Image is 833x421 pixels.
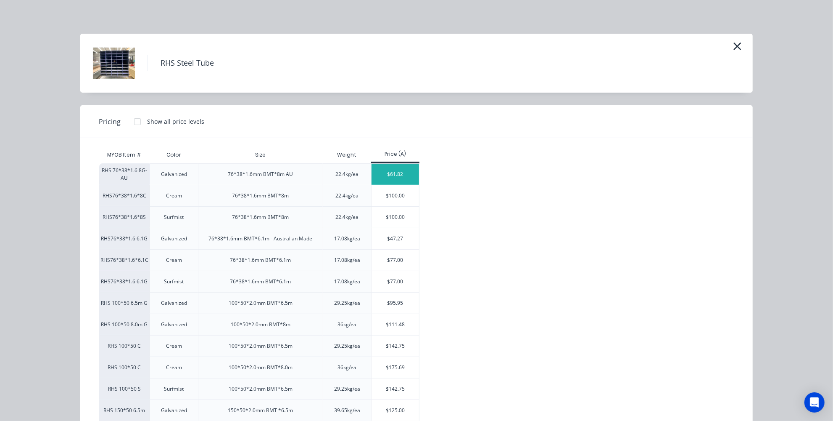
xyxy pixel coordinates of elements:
[334,407,360,414] div: 39.65kg/ea
[99,335,150,357] div: RHS 100*50 C
[334,278,360,285] div: 17.08kg/ea
[161,321,187,328] div: Galvanized
[804,392,825,413] div: Open Intercom Messenger
[147,117,204,126] div: Show all price levels
[166,192,182,200] div: Cream
[148,55,227,71] h4: RHS Steel Tube
[334,342,360,350] div: 29.25kg/ea
[164,385,184,393] div: Surfmist
[229,342,293,350] div: 100*50*2.0mm BMT*6.5m
[99,185,150,206] div: RHS76*38*1.6*8C
[99,292,150,314] div: RHS 100*50 6.5m G
[166,256,182,264] div: Cream
[99,206,150,228] div: RHS76*38*1.6*8S
[372,293,419,314] div: $95.95
[372,164,419,185] div: $61.82
[209,235,313,242] div: 76*38*1.6mm BMT*6.1m - Australian Made
[248,144,272,165] div: Size
[372,228,419,249] div: $47.27
[99,378,150,400] div: RHS 100*50 S
[99,357,150,378] div: RHS 100*50 C
[338,321,357,328] div: 36kg/ea
[164,278,184,285] div: Surfmist
[372,400,419,421] div: $125.00
[99,228,150,249] div: RHS76*38*1.6 6.1G
[336,192,359,200] div: 22.4kg/ea
[372,250,419,271] div: $77.00
[99,147,150,163] div: MYOB Item #
[232,192,289,200] div: 76*38*1.6mm BMT*8m
[372,314,419,335] div: $111.48
[336,213,359,221] div: 22.4kg/ea
[372,336,419,357] div: $142.75
[231,321,290,328] div: 100*50*2.0mm BMT*8m
[161,171,187,178] div: Galvanized
[372,378,419,400] div: $142.75
[99,249,150,271] div: RHS76*38*1.6*6.1C
[334,385,360,393] div: 29.25kg/ea
[161,407,187,414] div: Galvanized
[229,385,293,393] div: 100*50*2.0mm BMT*6.5m
[229,299,293,307] div: 100*50*2.0mm BMT*6.5m
[372,207,419,228] div: $100.00
[334,256,360,264] div: 17.08kg/ea
[228,407,293,414] div: 150*50*2.0mm BMT *6.5m
[230,278,291,285] div: 76*38*1.6mm BMT*6.1m
[232,213,289,221] div: 76*38*1.6mm BMT*8m
[99,400,150,421] div: RHS 150*50 6.5m
[164,213,184,221] div: Surfmist
[229,364,293,371] div: 100*50*2.0mm BMT*8.0m
[166,342,182,350] div: Cream
[99,271,150,292] div: RHS76*38*1.6 6.1G
[99,314,150,335] div: RHS 100*50 8.0m G
[161,299,187,307] div: Galvanized
[230,256,291,264] div: 76*38*1.6mm BMT*6.1m
[161,235,187,242] div: Galvanized
[334,299,360,307] div: 29.25kg/ea
[372,185,419,206] div: $100.00
[372,357,419,378] div: $175.69
[372,271,419,292] div: $77.00
[160,144,188,165] div: Color
[228,171,293,178] div: 76*38*1.6mm BMT*8m AU
[336,171,359,178] div: 22.4kg/ea
[93,42,135,84] img: RHS Steel Tube
[99,117,121,127] span: Pricing
[99,163,150,185] div: RHS 76*38*1.6 8G-AU
[166,364,182,371] div: Cream
[331,144,364,165] div: Weight
[338,364,357,371] div: 36kg/ea
[371,150,419,158] div: Price (A)
[334,235,360,242] div: 17.08kg/ea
